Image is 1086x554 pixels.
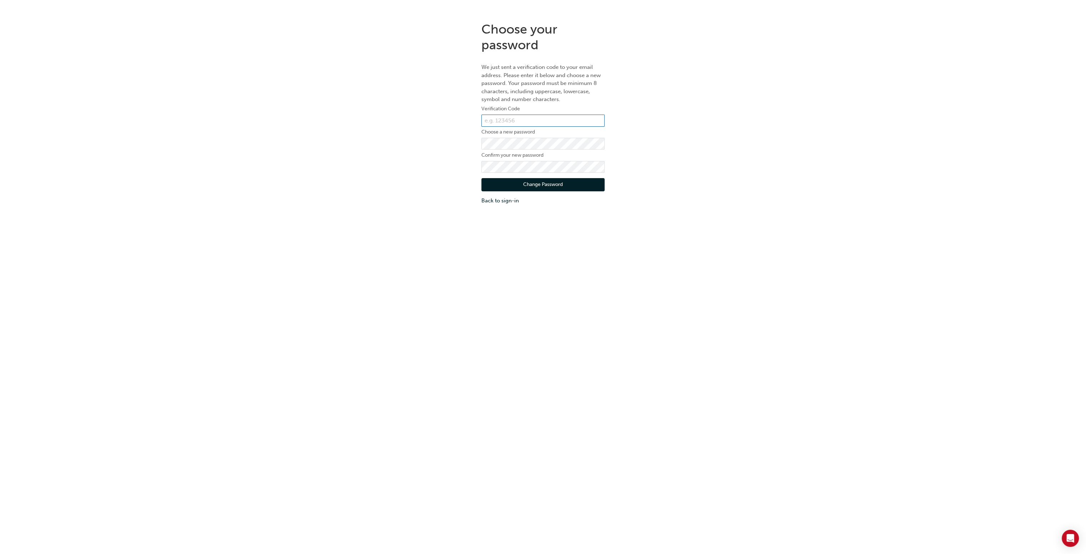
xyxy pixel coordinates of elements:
h1: Choose your password [481,21,605,52]
label: Choose a new password [481,128,605,136]
label: Verification Code [481,105,605,113]
input: e.g. 123456 [481,115,605,127]
a: Back to sign-in [481,197,605,205]
button: Change Password [481,178,605,192]
p: We just sent a verification code to your email address. Please enter it below and choose a new pa... [481,63,605,104]
div: Open Intercom Messenger [1062,530,1079,547]
label: Confirm your new password [481,151,605,160]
